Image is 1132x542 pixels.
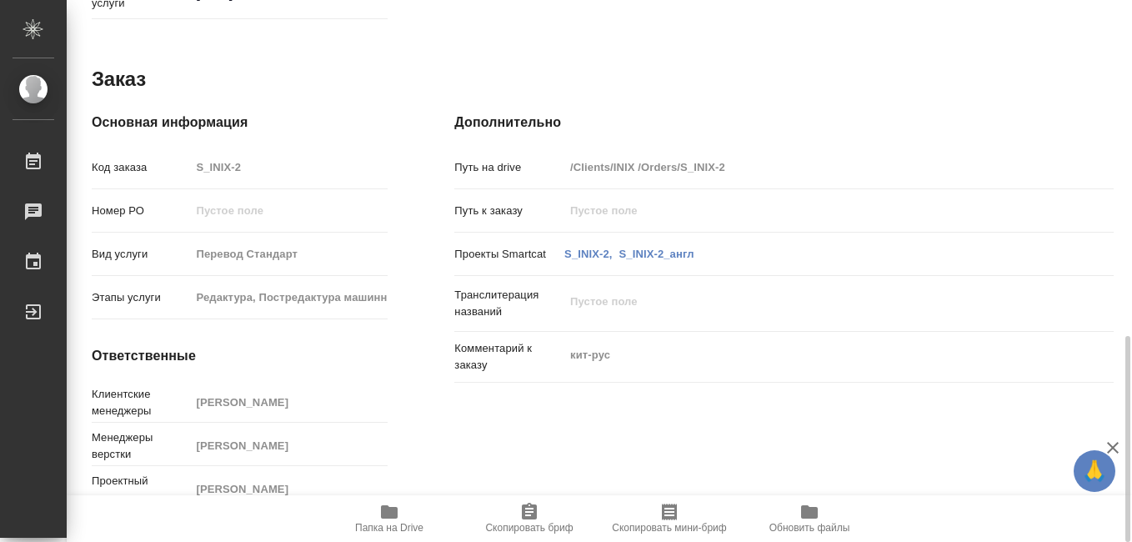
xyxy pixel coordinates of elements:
button: Обновить файлы [739,495,879,542]
input: Пустое поле [190,242,388,266]
p: Вид услуги [92,246,190,263]
a: S_INIX-2_англ [619,248,694,260]
input: Пустое поле [190,198,388,223]
input: Пустое поле [190,434,388,458]
p: Менеджеры верстки [92,429,190,463]
span: Обновить файлы [769,522,850,534]
span: 🙏 [1080,454,1109,489]
p: Код заказа [92,159,190,176]
h4: Основная информация [92,113,388,133]
p: Комментарий к заказу [454,340,564,374]
input: Пустое поле [190,477,388,501]
p: Транслитерация названий [454,287,564,320]
p: Путь на drive [454,159,564,176]
input: Пустое поле [564,198,1059,223]
textarea: кит-рус [564,341,1059,369]
p: Проектный менеджер [92,473,190,506]
a: S_INIX-2, [564,248,612,260]
button: 🙏 [1074,450,1115,492]
p: Этапы услуги [92,289,190,306]
input: Пустое поле [564,155,1059,179]
span: Скопировать бриф [485,522,573,534]
h2: Заказ [92,66,146,93]
p: Проекты Smartcat [454,246,564,263]
input: Пустое поле [190,285,388,309]
p: Клиентские менеджеры [92,386,190,419]
h4: Ответственные [92,346,388,366]
span: Папка на Drive [355,522,423,534]
p: Путь к заказу [454,203,564,219]
input: Пустое поле [190,390,388,414]
input: Пустое поле [190,155,388,179]
button: Скопировать мини-бриф [599,495,739,542]
button: Папка на Drive [319,495,459,542]
span: Скопировать мини-бриф [612,522,726,534]
button: Скопировать бриф [459,495,599,542]
p: Номер РО [92,203,190,219]
h4: Дополнительно [454,113,1114,133]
